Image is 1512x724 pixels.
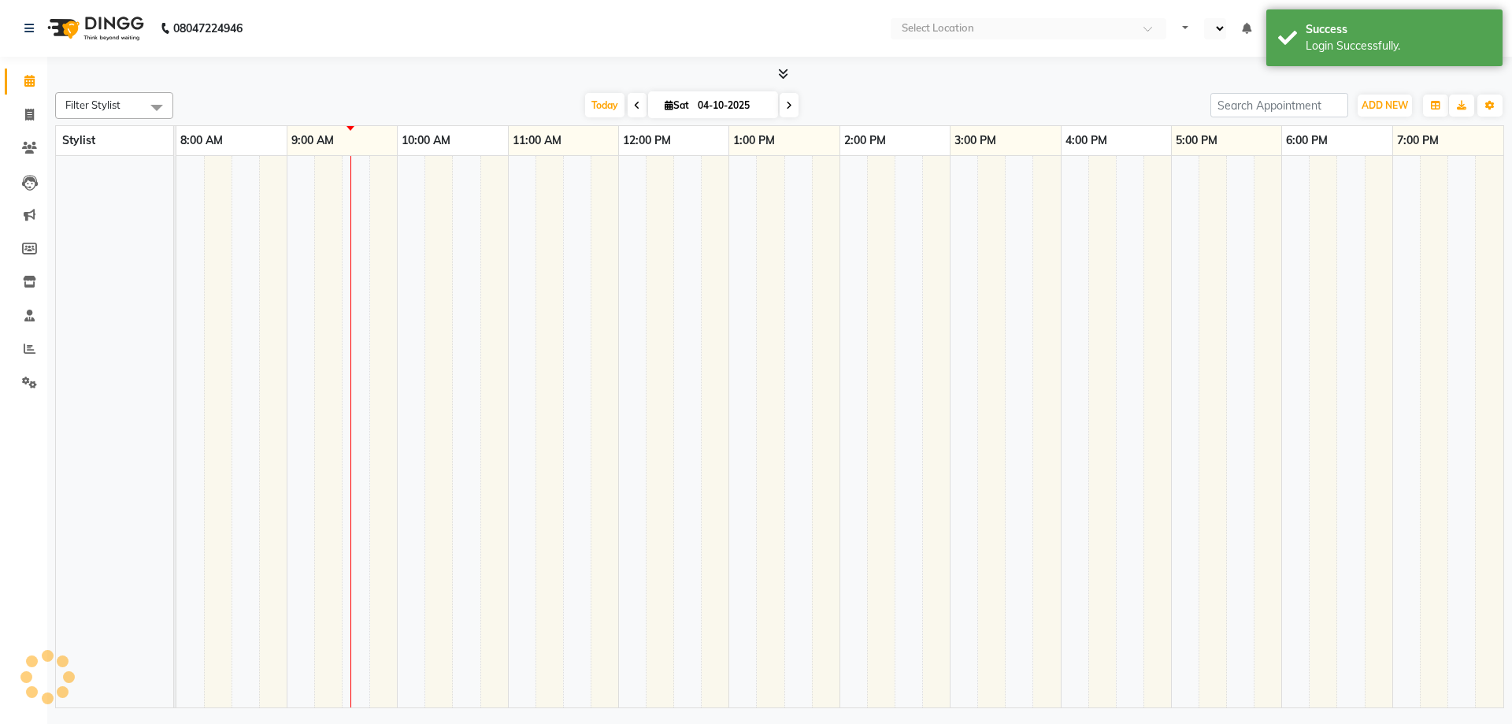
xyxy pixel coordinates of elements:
span: Today [585,93,624,117]
span: Filter Stylist [65,98,120,111]
a: 7:00 PM [1393,129,1443,152]
div: Select Location [902,20,974,36]
input: 2025-10-04 [693,94,772,117]
a: 10:00 AM [398,129,454,152]
a: 8:00 AM [176,129,227,152]
span: ADD NEW [1362,99,1408,111]
a: 5:00 PM [1172,129,1221,152]
button: ADD NEW [1358,95,1412,117]
img: logo [40,6,148,50]
a: 2:00 PM [840,129,890,152]
span: Sat [661,99,693,111]
a: 12:00 PM [619,129,675,152]
div: Login Successfully. [1306,38,1491,54]
input: Search Appointment [1210,93,1348,117]
a: 4:00 PM [1062,129,1111,152]
div: Success [1306,21,1491,38]
a: 11:00 AM [509,129,565,152]
a: 6:00 PM [1282,129,1332,152]
a: 9:00 AM [287,129,338,152]
a: 3:00 PM [951,129,1000,152]
span: Stylist [62,133,95,147]
a: 1:00 PM [729,129,779,152]
b: 08047224946 [173,6,243,50]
